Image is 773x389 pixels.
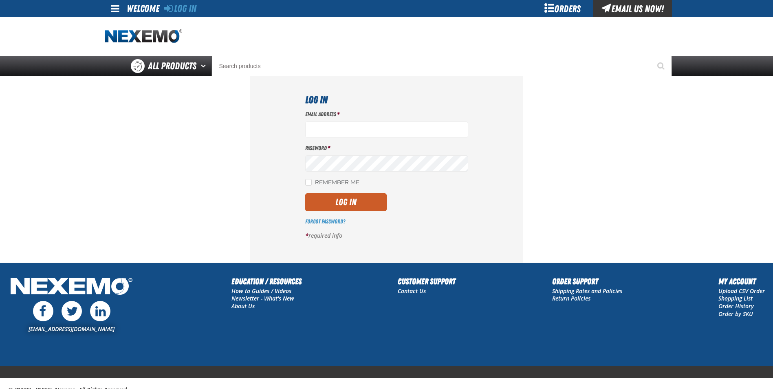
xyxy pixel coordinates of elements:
[305,144,468,152] label: Password
[231,287,291,295] a: How to Guides / Videos
[718,302,754,310] a: Order History
[552,275,622,287] h2: Order Support
[198,56,211,76] button: Open All Products pages
[305,218,345,225] a: Forgot Password?
[148,59,196,73] span: All Products
[231,275,302,287] h2: Education / Resources
[29,325,115,333] a: [EMAIL_ADDRESS][DOMAIN_NAME]
[211,56,672,76] input: Search
[305,179,312,186] input: Remember Me
[305,93,468,107] h1: Log In
[305,193,387,211] button: Log In
[652,56,672,76] button: Start Searching
[164,3,196,14] a: Log In
[305,179,359,187] label: Remember Me
[231,294,294,302] a: Newsletter - What's New
[718,287,765,295] a: Upload CSV Order
[552,294,590,302] a: Return Policies
[231,302,255,310] a: About Us
[718,275,765,287] h2: My Account
[105,29,182,44] img: Nexemo logo
[8,275,135,299] img: Nexemo Logo
[105,29,182,44] a: Home
[398,287,426,295] a: Contact Us
[398,275,456,287] h2: Customer Support
[718,310,753,318] a: Order by SKU
[718,294,753,302] a: Shopping List
[305,111,468,118] label: Email Address
[305,232,468,240] p: required info
[552,287,622,295] a: Shipping Rates and Policies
